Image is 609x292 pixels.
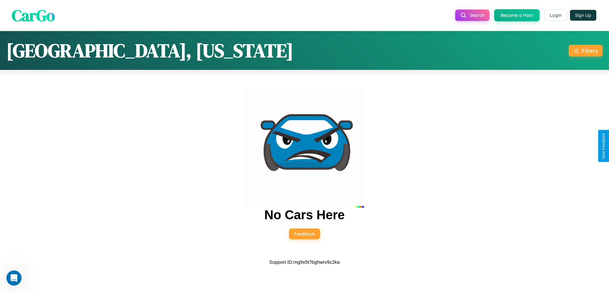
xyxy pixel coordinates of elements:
button: Search [455,10,489,21]
div: Give Feedback [601,133,606,159]
span: Search [470,12,484,18]
button: Filters [569,45,603,57]
button: Become a Host [494,9,540,21]
button: Sign Up [570,10,596,21]
h2: No Cars Here [264,208,344,222]
button: Login [544,10,567,21]
button: Feedback [289,228,320,239]
p: Support ID: mg9x5t7bghwrv9c2ka [269,258,340,266]
div: Filters [582,47,598,54]
img: car [245,88,364,208]
iframe: Intercom live chat [6,270,22,286]
h1: [GEOGRAPHIC_DATA], [US_STATE] [6,37,293,64]
span: CarGo [12,4,55,26]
